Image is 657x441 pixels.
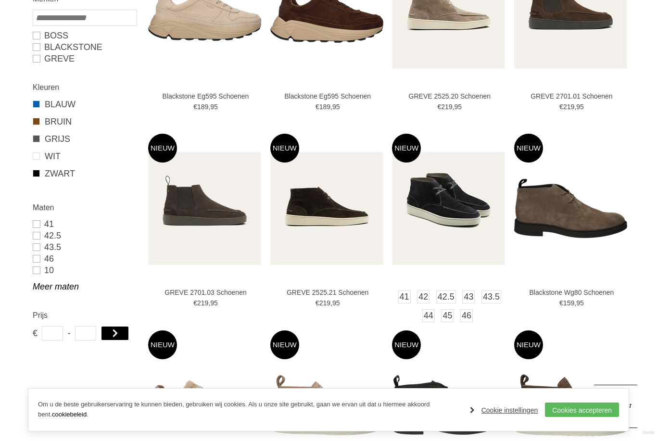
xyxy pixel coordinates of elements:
span: € [316,299,319,307]
span: 95 [332,299,340,307]
a: 43.5 [481,290,501,303]
a: GREVE 2701.01 Schoenen [518,92,624,101]
a: Cookies accepteren [545,403,619,417]
a: Terug naar boven [594,385,637,428]
span: 95 [332,103,340,111]
img: Blackstone Eg561 Schoenen [148,380,261,430]
img: Blackstone Cg183 Schoenen [270,375,383,435]
a: 42.5 [33,230,136,241]
img: Blackstone Cg183 Schoenen [514,374,627,436]
a: 43.5 [33,241,136,253]
a: BOSS [33,30,136,41]
span: 159 [563,299,574,307]
span: 95 [576,299,584,307]
a: 46 [33,253,136,265]
span: , [208,299,210,307]
span: € [193,103,197,111]
span: 95 [576,103,584,111]
span: € [316,103,319,111]
img: GREVE 2525.18 Schoenen [392,152,505,265]
a: Cookie instellingen [470,403,538,417]
a: GRIJS [33,133,136,145]
span: 219 [197,299,208,307]
a: cookiebeleid [52,411,87,418]
a: GREVE [33,53,136,64]
h2: Prijs [33,309,136,321]
h2: Maten [33,202,136,214]
a: 41 [33,218,136,230]
span: 219 [563,103,574,111]
a: 46 [460,309,473,322]
a: GREVE 2525.21 Schoenen [275,288,380,297]
a: GREVE 2525.20 Schoenen [397,92,503,101]
a: 43 [462,290,475,303]
a: GREVE 2701.03 Schoenen [153,288,259,297]
span: € [559,299,563,307]
a: BRUIN [33,115,136,128]
a: 41 [398,290,411,303]
span: 219 [441,103,452,111]
span: € [437,103,441,111]
span: € [559,103,563,111]
a: 42.5 [436,290,456,303]
span: , [330,103,332,111]
a: Divide [643,427,655,439]
a: WIT [33,150,136,163]
a: BLAUW [33,98,136,111]
a: Blackstone Eg595 Schoenen [275,92,380,101]
a: Blackstone Wg80 Schoenen [518,288,624,297]
img: Blackstone Wg80 Schoenen [392,375,505,435]
span: , [208,103,210,111]
span: 219 [319,299,330,307]
a: 44 [422,309,435,322]
a: 45 [441,309,454,322]
span: 95 [210,299,218,307]
span: € [193,299,197,307]
a: 10 [33,265,136,276]
span: 189 [319,103,330,111]
h2: Kleuren [33,81,136,93]
p: Om u de beste gebruikerservaring te kunnen bieden, gebruiken wij cookies. Als u onze site gebruik... [38,400,460,420]
span: 95 [210,103,218,111]
span: , [453,103,455,111]
a: 42 [417,290,430,303]
img: GREVE 2701.03 Schoenen [148,152,261,265]
span: , [574,103,576,111]
span: - [68,326,71,340]
span: 95 [455,103,462,111]
a: Meer maten [33,281,136,292]
a: Blackstone [33,41,136,53]
img: Blackstone Wg80 Schoenen [514,179,627,238]
a: Blackstone Eg595 Schoenen [153,92,259,101]
span: € [33,326,37,340]
a: ZWART [33,167,136,180]
span: , [330,299,332,307]
span: , [574,299,576,307]
span: 189 [197,103,208,111]
img: GREVE 2525.21 Schoenen [270,152,383,265]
